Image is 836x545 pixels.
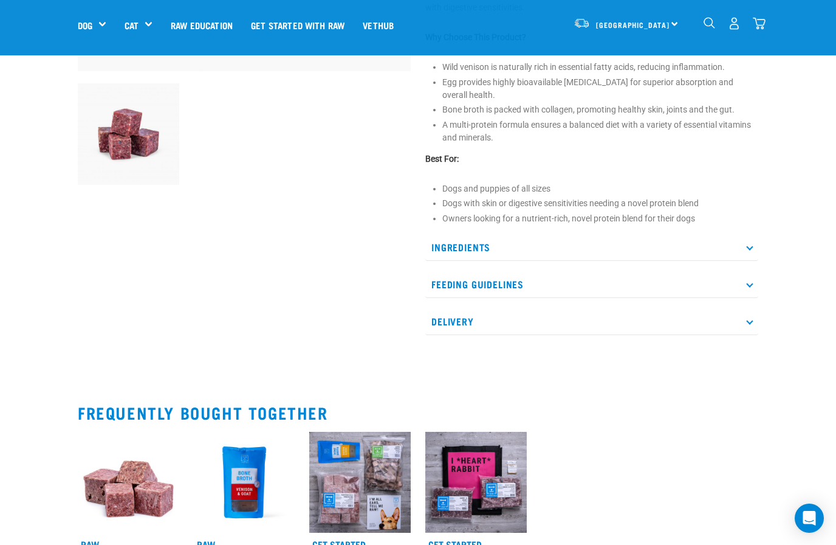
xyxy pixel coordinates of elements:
[425,234,758,261] p: Ingredients
[78,18,92,32] a: Dog
[78,83,179,185] img: Venison Egg 1616
[753,17,766,30] img: home-icon@2x.png
[795,504,824,533] div: Open Intercom Messenger
[425,271,758,298] p: Feeding Guidelines
[442,61,758,74] li: Wild venison is naturally rich in essential fatty acids, reducing inflammation.
[78,432,179,533] img: 1113 RE Venison Mix 01
[442,182,758,195] li: Dogs and puppies of all sizes
[309,432,411,533] img: NSP Dog Novel Update
[442,103,758,116] li: Bone broth is packed with collagen, promoting healthy skin, joints and the gut.
[728,17,741,30] img: user.png
[596,23,670,27] span: [GEOGRAPHIC_DATA]
[425,154,459,164] strong: Best For:
[574,18,590,29] img: van-moving.png
[442,197,758,210] li: Dogs with skin or digestive sensitivities needing a novel protein blend
[354,1,403,49] a: Vethub
[425,308,758,335] p: Delivery
[194,432,295,533] img: Raw Essentials Venison Goat Novel Protein Hypoallergenic Bone Broth Cats & Dogs
[442,212,758,225] li: Owners looking for a nutrient-rich, novel protein blend for their dogs
[442,119,758,144] li: A multi-protein formula ensures a balanced diet with a variety of essential vitamins and minerals.
[125,18,139,32] a: Cat
[425,432,527,533] img: Assortment Of Raw Essential Products For Cats Including, Pink And Black Tote Bag With "I *Heart* ...
[78,403,758,422] h2: Frequently bought together
[442,76,758,102] li: Egg provides highly bioavailable [MEDICAL_DATA] for superior absorption and overall health.
[162,1,242,49] a: Raw Education
[704,17,715,29] img: home-icon-1@2x.png
[242,1,354,49] a: Get started with Raw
